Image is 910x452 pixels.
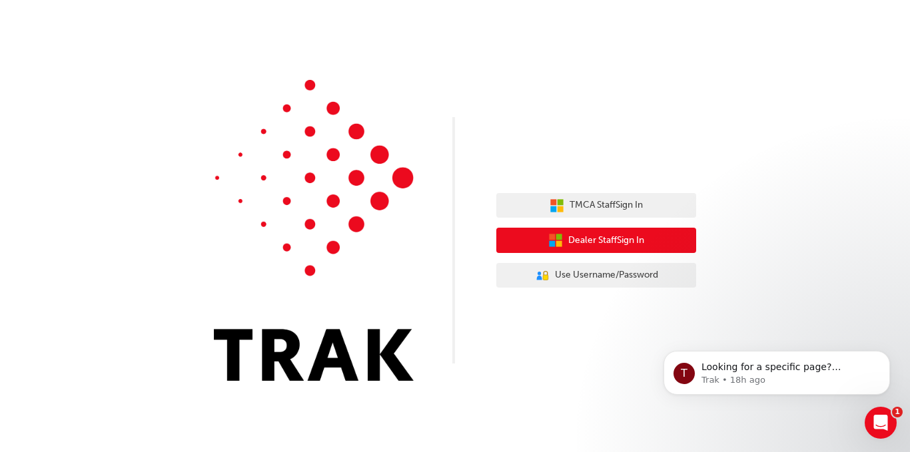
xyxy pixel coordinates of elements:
span: 1 [892,407,903,417]
button: Dealer StaffSign In [496,228,696,253]
iframe: Intercom notifications message [644,323,910,416]
iframe: Intercom live chat [865,407,897,439]
img: Trak [214,80,414,381]
button: TMCA StaffSign In [496,193,696,218]
span: TMCA Staff Sign In [570,198,643,213]
button: Use Username/Password [496,263,696,288]
span: Use Username/Password [555,268,658,283]
span: Dealer Staff Sign In [568,233,644,248]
